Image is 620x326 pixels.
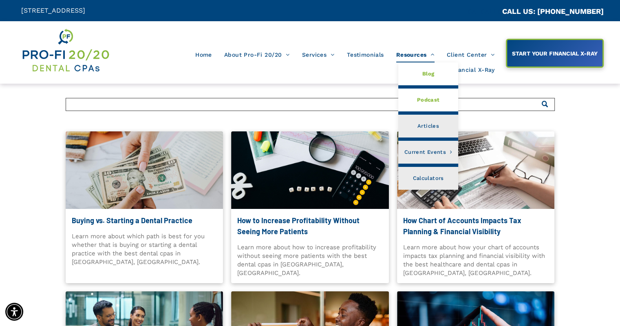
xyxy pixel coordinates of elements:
div: Accessibility Menu [5,303,23,321]
span: Podcast [417,95,440,105]
span: [STREET_ADDRESS] [21,7,85,14]
a: How to Increase Profitability Without Seeing More Patients [237,215,383,237]
div: Learn more about which path is best for you whether that is buying or starting a dental practice ... [72,232,217,266]
span: Current Events [404,147,452,157]
a: Podcast [398,89,459,111]
a: Client Center [441,47,501,62]
span: START YOUR FINANCIAL X-RAY [509,46,600,61]
a: Testimonials [341,47,390,62]
a: Hands exchanging US dollar bills over a white table with crafting supplies. [66,131,223,209]
a: Services [296,47,341,62]
span: Calculators [413,173,443,184]
div: Learn more about how your chart of accounts impacts tax planning and financial visibility with th... [403,243,549,277]
span: Articles [417,121,439,131]
a: About Pro-Fi 20/20 [218,47,296,62]
a: Articles [398,115,459,137]
a: How Chart of Accounts Impacts Tax Planning & Financial Visibility [403,215,549,237]
span: CA::CALLC [468,8,502,16]
a: Buying vs. Starting a Dental Practice [72,215,217,226]
div: Learn more about how to increase profitability without seeing more patients with the best dental ... [237,243,383,277]
a: Calculators [398,167,459,190]
a: A person is using a calculator and writing on a piece of paper. [397,131,555,209]
a: Resources [390,47,441,62]
span: Resources [396,47,435,62]
a: Blog [398,62,459,85]
a: CALL US: [PHONE_NUMBER] [502,7,604,16]
img: Get Dental CPA Consulting, Bookkeeping, & Bank Loans [21,27,110,73]
a: START YOUR FINANCIAL X-RAY [506,39,604,68]
input: Search [66,98,555,111]
a: Current Events [398,141,459,164]
a: Free Financial X-Ray [427,62,501,78]
a: Home [189,47,218,62]
span: Blog [422,69,435,79]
